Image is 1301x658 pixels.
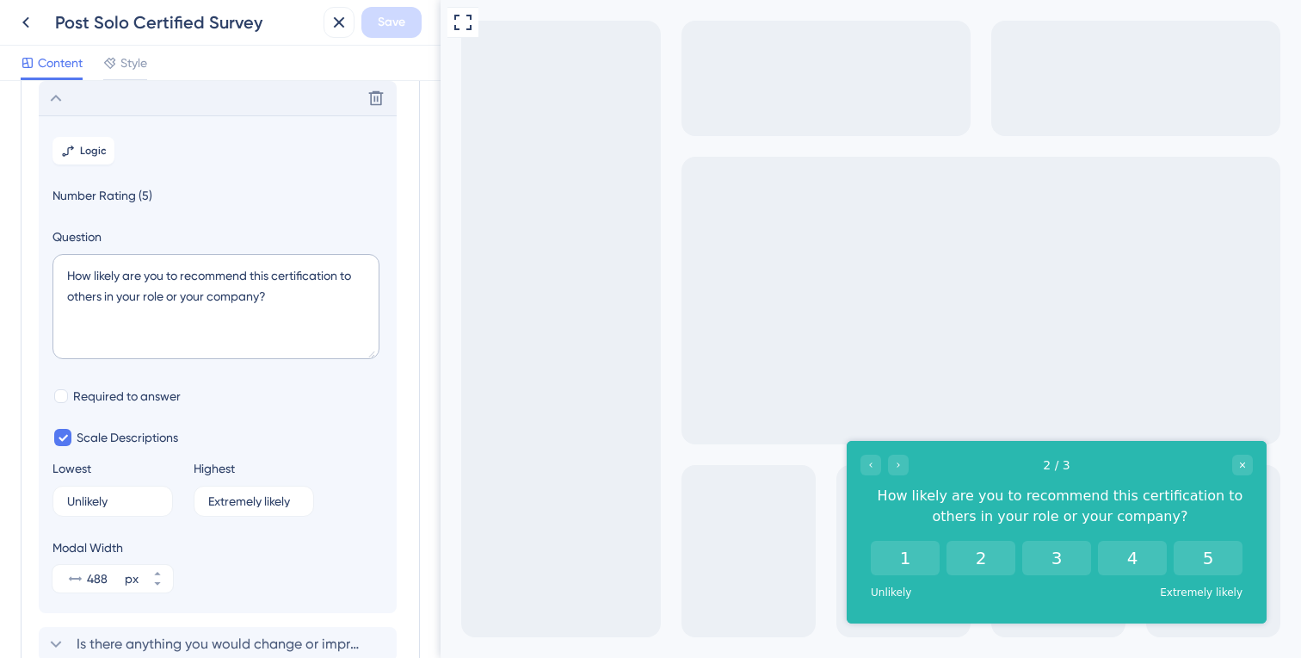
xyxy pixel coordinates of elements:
div: px [125,568,139,589]
button: px [142,565,173,579]
label: Question [52,227,383,247]
div: Post Solo Certified Survey [55,10,317,34]
div: Lowest [52,458,91,479]
span: Logic [80,144,107,158]
span: Content [38,53,83,73]
button: Logic [52,137,114,164]
div: Modal Width [52,537,173,558]
button: Save [361,7,422,38]
span: Save [378,12,405,33]
button: px [142,579,173,593]
input: Type the value [67,495,158,507]
span: Style [120,53,147,73]
span: Number Rating (5) [52,185,383,206]
iframe: UserGuiding Survey [406,441,826,624]
span: Required to answer [73,386,181,407]
input: Type the value [208,495,299,507]
textarea: How likely are you to recommend this certification to others in your role or your company? [52,254,379,359]
span: Scale Descriptions [77,427,178,448]
input: px [87,568,121,589]
span: Is there anything you would change or improve about the courses? [77,634,361,655]
div: Highest [194,458,235,479]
